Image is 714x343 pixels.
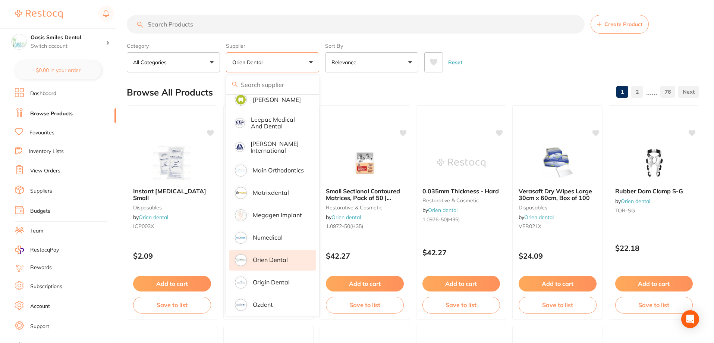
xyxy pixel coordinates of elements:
[236,95,246,105] img: Kulzer
[133,276,211,291] button: Add to cart
[253,189,289,196] p: Matrixdental
[133,205,211,211] small: disposables
[519,276,597,291] button: Add to cart
[326,187,402,209] span: Small Sectional Contoured Matrices, Pack of 50 | 0.035mm Thickness - Hard
[533,144,582,182] img: Verasoft Dry Wipes Large 30cm x 60cm, Box of 100
[127,15,585,34] input: Search Products
[236,300,246,310] img: Ozdent
[15,246,59,254] a: RestocqPay
[30,323,49,330] a: Support
[236,143,243,151] img: Livingstone International
[519,188,597,202] b: Verasoft Dry Wipes Large 30cm x 60cm, Box of 100
[621,198,650,205] a: Orien dental
[133,223,154,230] span: ICP003X
[326,223,363,230] span: 1.0972-50(h35)
[326,205,404,211] small: restorative & cosmetic
[616,84,628,99] a: 1
[615,187,683,195] span: Rubber Dam Clamp S-G
[326,214,361,221] span: by
[31,34,106,41] h4: Oasis Smiles Dental
[133,187,206,202] span: Instant [MEDICAL_DATA] Small
[422,248,500,257] p: $42.27
[326,252,404,260] p: $42.27
[30,264,52,271] a: Rewards
[331,59,359,66] p: Relevance
[226,75,319,94] input: Search supplier
[631,84,643,99] a: 2
[630,144,678,182] img: Rubber Dam Clamp S-G
[133,252,211,260] p: $2.09
[253,234,283,241] p: Numedical
[591,15,649,34] button: Create Product
[253,167,304,174] p: Main Orthodontics
[331,214,361,221] a: Orien dental
[236,255,246,265] img: Orien dental
[226,43,319,49] label: Supplier
[253,279,290,286] p: Origin Dental
[251,140,306,154] p: [PERSON_NAME] International
[15,246,24,254] img: RestocqPay
[30,187,52,195] a: Suppliers
[615,207,635,214] span: TOR-SG
[604,21,642,27] span: Create Product
[615,188,693,194] b: Rubber Dam Clamp S-G
[139,214,168,221] a: Orien dental
[326,297,404,313] button: Save to list
[29,129,54,137] a: Favourites
[681,310,699,328] div: Open Intercom Messenger
[133,214,168,221] span: by
[340,144,389,182] img: Small Sectional Contoured Matrices, Pack of 50 | 0.035mm Thickness - Hard
[226,52,319,72] button: Orien dental
[437,144,485,182] img: 0.035mm Thickness - Hard
[30,167,60,175] a: View Orders
[325,52,418,72] button: Relevance
[30,110,73,118] a: Browse Products
[422,297,500,313] button: Save to list
[253,212,302,218] p: Megagen Implant
[422,197,500,203] small: restorative & cosmetic
[446,52,465,72] button: Reset
[236,278,246,287] img: Origin Dental
[127,52,220,72] button: All Categories
[326,188,404,202] b: Small Sectional Contoured Matrices, Pack of 50 | 0.035mm Thickness - Hard
[519,214,554,221] span: by
[236,188,246,198] img: Matrixdental
[325,43,418,49] label: Sort By
[127,87,213,98] h2: Browse All Products
[30,283,62,290] a: Subscriptions
[236,211,246,220] img: Megagen Implant
[253,256,288,263] p: Orien dental
[15,6,63,23] a: Restocq Logo
[30,246,59,254] span: RestocqPay
[148,144,196,182] img: Instant Ice Pack Small
[253,96,301,103] p: [PERSON_NAME]
[31,43,106,50] p: Switch account
[29,148,64,155] a: Inventory Lists
[524,214,554,221] a: Orien dental
[519,223,541,230] span: VER021X
[251,116,306,130] p: Leepac Medical and Dental
[422,187,499,195] span: 0.035mm Thickness - Hard
[15,10,63,19] img: Restocq Logo
[326,276,404,291] button: Add to cart
[30,90,56,97] a: Dashboard
[133,297,211,313] button: Save to list
[428,207,457,213] a: Orien dental
[133,59,170,66] p: All Categories
[519,187,592,202] span: Verasoft Dry Wipes Large 30cm x 60cm, Box of 100
[12,34,26,49] img: Oasis Smiles Dental
[660,84,675,99] a: 76
[422,216,460,223] span: 1.0976-50(h35)
[422,207,457,213] span: by
[133,188,211,202] b: Instant Ice Pack Small
[615,198,650,205] span: by
[519,297,597,313] button: Save to list
[519,252,597,260] p: $24.09
[236,233,246,243] img: Numedical
[236,119,244,127] img: Leepac Medical and Dental
[615,297,693,313] button: Save to list
[15,61,101,79] button: $0.00 in your order
[30,303,50,310] a: Account
[30,208,50,215] a: Budgets
[422,276,500,291] button: Add to cart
